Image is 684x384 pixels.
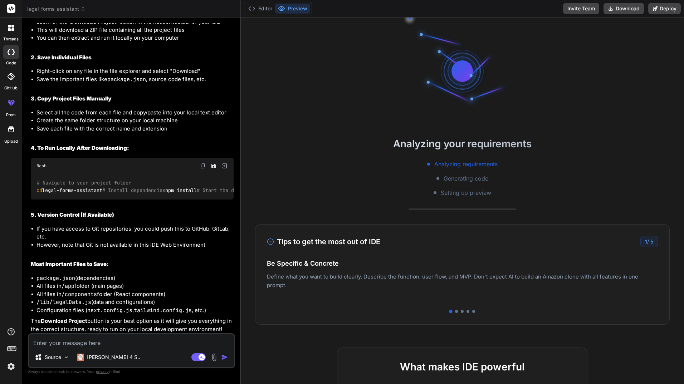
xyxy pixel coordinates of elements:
code: package.json [107,76,146,83]
li: However, note that Git is not available in this IDE Web Environment [36,241,234,249]
img: settings [5,360,17,373]
li: (dependencies) [36,274,234,282]
img: Claude 4 Sonnet [77,354,84,361]
span: 1 [645,238,647,245]
code: package.json [36,275,75,282]
li: All files in folder (React components) [36,290,234,299]
strong: 2. Save Individual Files [31,54,92,61]
button: Editor [245,4,275,14]
code: /app [62,282,74,290]
p: The button is your best option as it will give you everything in the correct structure, ready to ... [31,317,234,333]
code: legal-forms-assistant npm install npm run dev [36,179,314,194]
img: copy [200,163,206,169]
li: You can then extract and run it locally on your computer [36,34,234,42]
img: Open in Browser [221,163,228,169]
label: threads [3,36,19,42]
button: Preview [275,4,310,14]
span: 5 [650,238,653,245]
strong: Most Important Files to Save: [31,261,109,267]
code: next.config.js [87,307,132,314]
code: tailwind.config.js [134,307,192,314]
span: # Navigate to your project folder [37,180,131,186]
p: Always double-check its answers. Your in Bind [28,368,235,375]
label: GitHub [4,85,18,91]
span: legal_forms_assistant [27,5,85,13]
code: /components [62,291,97,298]
img: attachment [210,353,218,361]
li: Configuration files ( , , etc.) [36,306,234,315]
li: Save each file with the correct name and extension [36,125,234,133]
span: # Start the development server [197,187,283,193]
strong: 3. Copy Project Files Manually [31,95,112,102]
span: Bash [36,163,47,169]
h3: Tips to get the most out of IDE [267,236,380,247]
p: [PERSON_NAME] 4 S.. [87,354,140,361]
span: Setting up preview [441,188,491,197]
span: Generating code [444,174,488,183]
button: Deploy [648,3,681,14]
li: (data and configurations) [36,298,234,306]
p: Source [45,354,61,361]
span: # Install dependencies [102,187,165,193]
button: Invite Team [563,3,599,14]
li: Select all the code from each file and copy/paste into your local text editor [36,109,234,117]
strong: 5. Version Control (If Available) [31,211,114,218]
h4: Be Specific & Concrete [267,259,658,268]
h2: What makes IDE powerful [349,359,576,374]
label: Upload [4,138,18,144]
li: Right-click on any file in the file explorer and select "Download" [36,67,234,75]
li: If you have access to Git repositories, you could push this to GitHub, GitLab, etc. [36,225,234,241]
label: code [6,60,16,66]
li: This will download a ZIP file containing all the project files [36,26,234,34]
li: Create the same folder structure on your local machine [36,117,234,125]
span: cd [36,187,42,193]
button: Save file [209,161,219,171]
span: privacy [96,369,109,374]
strong: 4. To Run Locally After Downloading: [31,144,129,151]
div: / [640,236,658,247]
label: prem [6,112,16,118]
li: Save the important files like , source code files, etc. [36,75,234,84]
strong: Download Project [41,317,87,324]
code: /lib/legalData.js [36,299,91,306]
img: icon [221,354,228,361]
img: Pick Models [63,354,69,360]
span: Analyzing requirements [434,160,498,168]
li: All files in folder (main pages) [36,282,234,290]
button: Download [604,3,644,14]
